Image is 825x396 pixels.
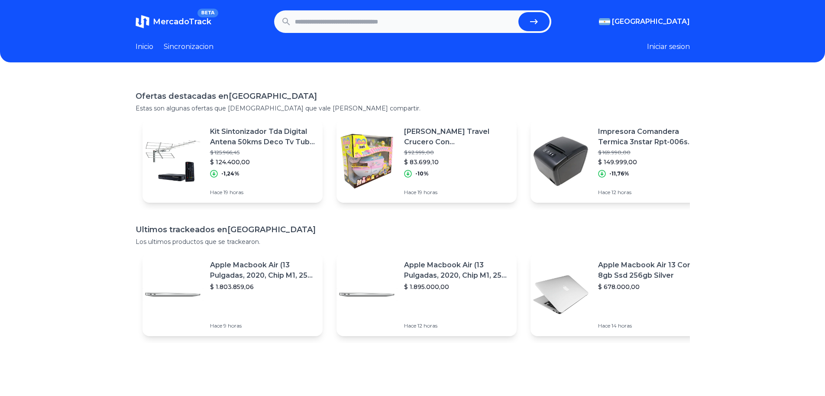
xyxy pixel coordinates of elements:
p: Estas son algunas ofertas que [DEMOGRAPHIC_DATA] que vale [PERSON_NAME] compartir. [136,104,690,113]
p: $ 678.000,00 [598,282,704,291]
a: Inicio [136,42,153,52]
p: $ 83.699,10 [404,158,510,166]
img: Featured image [531,131,591,192]
a: Sincronizacion [164,42,214,52]
a: MercadoTrackBETA [136,15,211,29]
p: Los ultimos productos que se trackearon. [136,237,690,246]
p: $ 149.999,00 [598,158,704,166]
a: Featured imageApple Macbook Air 13 Core I5 8gb Ssd 256gb Silver$ 678.000,00Hace 14 horas [531,253,711,336]
a: Featured imageApple Macbook Air (13 Pulgadas, 2020, Chip M1, 256 Gb De Ssd, 8 Gb De Ram) - Plata$... [142,253,323,336]
p: $ 92.999,00 [404,149,510,156]
p: Hace 12 horas [598,189,704,196]
p: -11,76% [609,170,629,177]
a: Featured imageImpresora Comandera Termica 3nstar Rpt-006s Usb-serie-red$ 169.990,00$ 149.999,00-1... [531,120,711,203]
p: Hace 19 horas [210,189,316,196]
p: $ 169.990,00 [598,149,704,156]
span: BETA [197,9,218,17]
span: [GEOGRAPHIC_DATA] [612,16,690,27]
p: -1,24% [221,170,239,177]
p: Hace 9 horas [210,322,316,329]
img: Featured image [531,264,591,325]
img: Featured image [142,264,203,325]
p: [PERSON_NAME] Travel Crucero Con [PERSON_NAME] Y [PERSON_NAME] E.full [404,127,510,147]
a: Featured imageApple Macbook Air (13 Pulgadas, 2020, Chip M1, 256 Gb De Ssd, 8 Gb De Ram) - Plata$... [336,253,517,336]
p: Hace 12 horas [404,322,510,329]
h1: Ofertas destacadas en [GEOGRAPHIC_DATA] [136,90,690,102]
p: Hace 14 horas [598,322,704,329]
img: Featured image [336,131,397,192]
p: Hace 19 horas [404,189,510,196]
img: Featured image [142,131,203,192]
button: [GEOGRAPHIC_DATA] [599,16,690,27]
p: $ 1.895.000,00 [404,282,510,291]
p: Apple Macbook Air (13 Pulgadas, 2020, Chip M1, 256 Gb De Ssd, 8 Gb De Ram) - Plata [404,260,510,281]
h1: Ultimos trackeados en [GEOGRAPHIC_DATA] [136,224,690,236]
img: Argentina [599,18,610,25]
p: $ 1.803.859,06 [210,282,316,291]
span: MercadoTrack [153,17,211,26]
a: Featured imageKit Sintonizador Tda Digital Antena 50kms Deco Tv Tubo Led$ 125.966,45$ 124.400,00-... [142,120,323,203]
img: Featured image [336,264,397,325]
p: -10% [415,170,429,177]
p: Apple Macbook Air (13 Pulgadas, 2020, Chip M1, 256 Gb De Ssd, 8 Gb De Ram) - Plata [210,260,316,281]
button: Iniciar sesion [647,42,690,52]
p: Impresora Comandera Termica 3nstar Rpt-006s Usb-serie-red [598,127,704,147]
p: $ 124.400,00 [210,158,316,166]
a: Featured image[PERSON_NAME] Travel Crucero Con [PERSON_NAME] Y [PERSON_NAME] E.full$ 92.999,00$ 8... [336,120,517,203]
p: $ 125.966,45 [210,149,316,156]
p: Apple Macbook Air 13 Core I5 8gb Ssd 256gb Silver [598,260,704,281]
img: MercadoTrack [136,15,149,29]
p: Kit Sintonizador Tda Digital Antena 50kms Deco Tv Tubo Led [210,127,316,147]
